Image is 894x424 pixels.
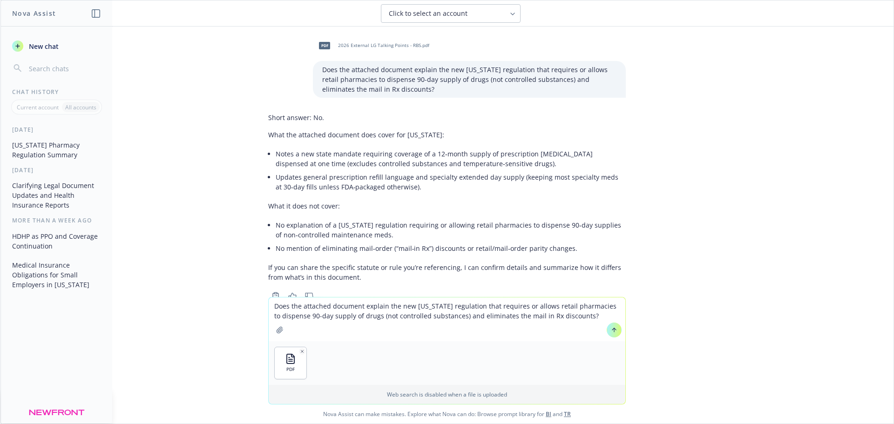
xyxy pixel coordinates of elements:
[8,257,105,292] button: Medical Insurance Obligations for Small Employers in [US_STATE]
[275,347,306,379] button: PDF
[276,170,626,194] li: Updates general prescription refill language and specialty extended day supply (keeping most spec...
[302,289,317,303] button: Thumbs down
[274,390,620,398] p: Web search is disabled when a file is uploaded
[276,242,626,255] li: No mention of eliminating mail‑order (“mail‑in Rx”) discounts or retail/mail‑order parity changes.
[4,404,890,424] span: Nova Assist can make mistakes. Explore what Nova can do: Browse prompt library for and
[313,34,431,57] div: pdf2026 External LG Talking Points - RBS.pdf
[268,262,626,282] p: If you can share the specific statute or rule you’re referencing, I can confirm details and summa...
[8,178,105,213] button: Clarifying Legal Document Updates and Health Insurance Reports
[27,62,101,75] input: Search chats
[12,8,56,18] h1: Nova Assist
[27,41,59,51] span: New chat
[1,216,112,224] div: More than a week ago
[1,166,112,174] div: [DATE]
[286,366,295,372] span: PDF
[1,88,112,96] div: Chat History
[276,218,626,242] li: No explanation of a [US_STATE] regulation requiring or allowing retail pharmacies to dispense 90‑...
[65,103,96,111] p: All accounts
[268,130,626,140] p: What the attached document does cover for [US_STATE]:
[8,38,105,54] button: New chat
[389,9,467,18] span: Click to select an account
[17,103,59,111] p: Current account
[269,297,625,341] textarea: Does the attached document explain the new [US_STATE] regulation that requires or allows retail p...
[268,201,626,211] p: What it does not cover:
[1,126,112,134] div: [DATE]
[546,410,551,418] a: BI
[276,147,626,170] li: Notes a new state mandate requiring coverage of a 12‑month supply of prescription [MEDICAL_DATA] ...
[338,42,429,48] span: 2026 External LG Talking Points - RBS.pdf
[268,113,626,122] p: Short answer: No.
[381,4,521,23] button: Click to select an account
[564,410,571,418] a: TR
[319,42,330,49] span: pdf
[271,292,280,300] svg: Copy to clipboard
[8,229,105,254] button: HDHP as PPO and Coverage Continuation
[322,65,616,94] p: Does the attached document explain the new [US_STATE] regulation that requires or allows retail p...
[8,137,105,162] button: [US_STATE] Pharmacy Regulation Summary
